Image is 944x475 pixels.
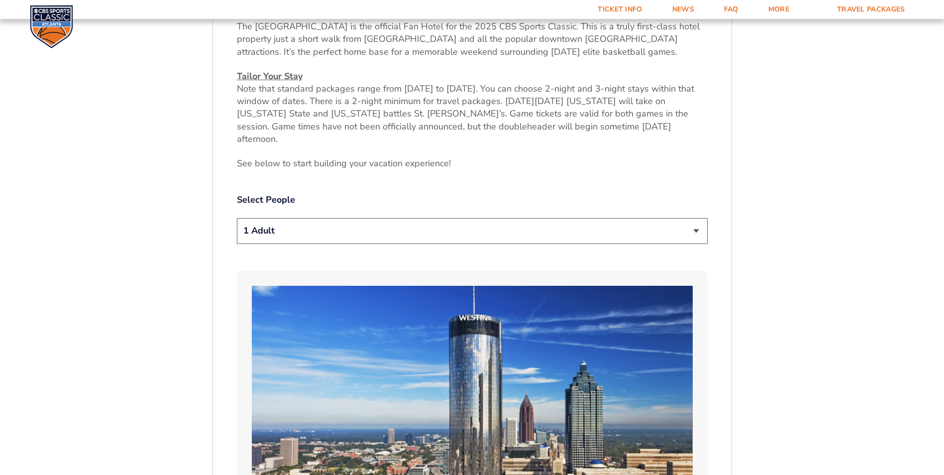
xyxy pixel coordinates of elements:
u: Tailor Your Stay [237,70,303,82]
p: See below to start building your vacation experience! [237,157,708,170]
img: CBS Sports Classic [30,5,73,48]
p: The [GEOGRAPHIC_DATA] is the official Fan Hotel for the 2025 CBS Sports Classic. This is a truly ... [237,8,708,58]
label: Select People [237,194,708,206]
p: Note that standard packages range from [DATE] to [DATE]. You can choose 2-night and 3-night stays... [237,70,708,145]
